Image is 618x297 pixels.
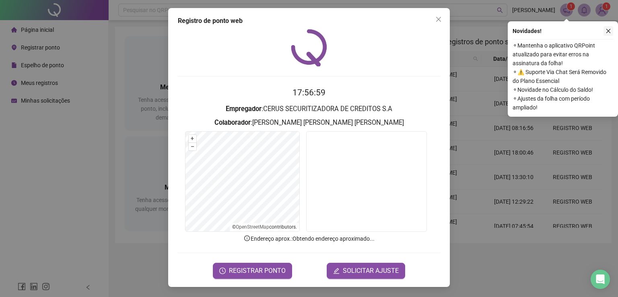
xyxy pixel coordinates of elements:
span: clock-circle [219,268,226,274]
p: Endereço aprox. : Obtendo endereço aproximado... [178,234,440,243]
span: ⚬ Novidade no Cálculo do Saldo! [513,85,613,94]
button: REGISTRAR PONTO [213,263,292,279]
strong: Colaborador [214,119,251,126]
button: – [189,143,196,151]
div: Registro de ponto web [178,16,440,26]
h3: : [PERSON_NAME] [PERSON_NAME] [PERSON_NAME] [178,118,440,128]
li: © contributors. [232,224,297,230]
span: ⚬ Mantenha o aplicativo QRPoint atualizado para evitar erros na assinatura da folha! [513,41,613,68]
span: info-circle [243,235,251,242]
span: ⚬ Ajustes da folha com período ampliado! [513,94,613,112]
span: close [606,28,611,34]
button: + [189,135,196,142]
span: REGISTRAR PONTO [229,266,286,276]
button: Close [432,13,445,26]
span: Novidades ! [513,27,542,35]
span: SOLICITAR AJUSTE [343,266,399,276]
strong: Empregador [226,105,262,113]
button: editSOLICITAR AJUSTE [327,263,405,279]
a: OpenStreetMap [236,224,269,230]
div: Open Intercom Messenger [591,270,610,289]
img: QRPoint [291,29,327,66]
h3: : CERUS SECURITIZADORA DE CREDITOS S.A [178,104,440,114]
span: ⚬ ⚠️ Suporte Via Chat Será Removido do Plano Essencial [513,68,613,85]
span: edit [333,268,340,274]
span: close [435,16,442,23]
time: 17:56:59 [293,88,325,97]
